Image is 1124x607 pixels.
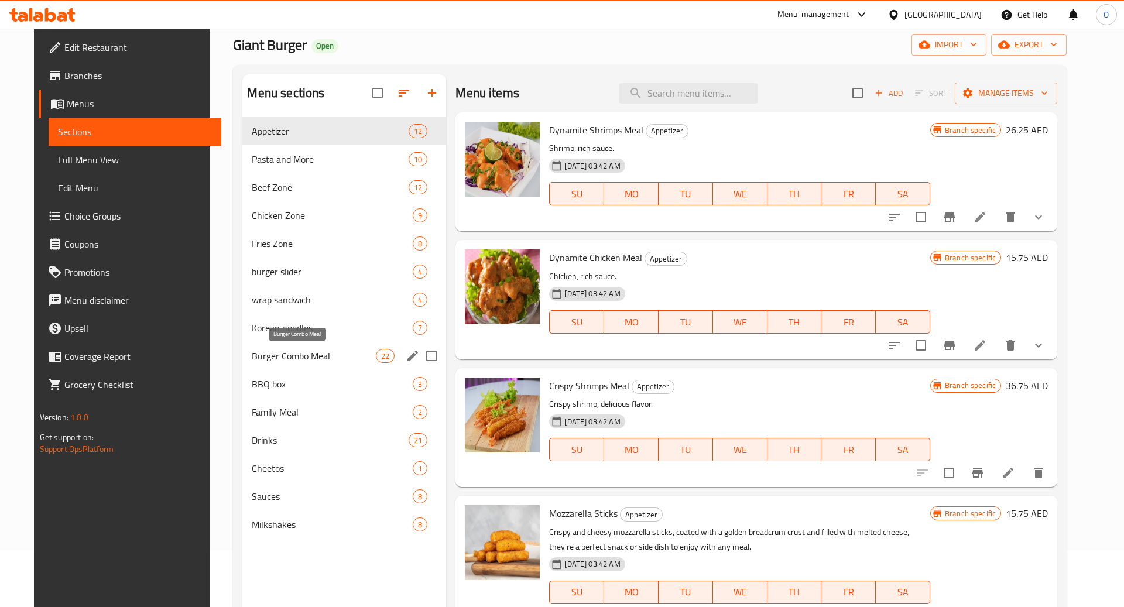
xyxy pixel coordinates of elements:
span: 10 [409,154,427,165]
input: search [619,83,758,104]
button: TU [659,581,713,604]
a: Support.OpsPlatform [40,441,114,457]
button: TU [659,438,713,461]
div: Chicken Zone9 [242,201,446,229]
div: wrap sandwich [252,293,413,307]
span: Milkshakes‎ [252,517,413,531]
button: import [911,34,986,56]
span: Giant Burger [233,32,307,58]
span: FR [826,186,871,203]
div: Drinks [252,433,409,447]
span: TH [772,186,817,203]
button: SU [549,438,604,461]
button: sort-choices [880,203,909,231]
span: 9 [413,210,427,221]
span: TH [772,441,817,458]
span: SA [880,314,926,331]
span: 4 [413,294,427,306]
button: Add section [418,79,446,107]
a: Edit menu item [973,210,987,224]
div: BBQ box [252,377,413,391]
div: items [413,208,427,222]
span: O [1104,8,1109,21]
div: items [409,124,427,138]
div: Cheetos1 [242,454,446,482]
a: Choice Groups [39,202,222,230]
h6: 15.75 AED [1006,505,1048,522]
div: Family Meal2 [242,398,446,426]
svg: Show Choices [1032,210,1046,224]
span: WE [718,441,763,458]
div: Appetizer [620,507,663,522]
div: items [409,180,427,194]
span: Sections [58,125,213,139]
span: 1 [413,463,427,474]
button: Add [870,84,907,102]
img: Dynamite Chicken Meal [465,249,540,324]
a: Edit menu item [973,338,987,352]
h6: 36.75 AED [1006,378,1048,394]
span: SU [554,441,599,458]
span: Promotions [64,265,213,279]
span: 22 [376,351,394,362]
div: items [409,433,427,447]
button: Manage items [955,83,1057,104]
button: FR [821,438,876,461]
button: sort-choices [880,331,909,359]
span: Add [873,87,904,100]
button: FR [821,310,876,334]
span: Grocery Checklist [64,378,213,392]
div: Sauces [252,489,413,503]
button: SU [549,310,604,334]
a: Menus [39,90,222,118]
span: SU [554,584,599,601]
button: WE [713,438,767,461]
button: SA [876,438,930,461]
span: [DATE] 03:42 AM [560,160,625,172]
p: Shrimp, rich sauce. [549,141,930,156]
button: delete [1024,459,1053,487]
span: MO [609,314,654,331]
span: Menu disclaimer [64,293,213,307]
span: SA [880,186,926,203]
button: delete [996,331,1024,359]
span: Appetizer [252,124,409,138]
a: Upsell [39,314,222,342]
span: 12 [409,182,427,193]
span: Mozzarella Sticks [549,505,618,522]
a: Promotions [39,258,222,286]
span: 3 [413,379,427,390]
span: TU [663,314,708,331]
div: Appetizer12 [242,117,446,145]
span: Version: [40,410,68,425]
div: items [413,321,427,335]
nav: Menu sections [242,112,446,543]
button: Branch-specific-item [935,203,964,231]
span: Add item [870,84,907,102]
div: Appetizer [645,252,687,266]
a: Menu disclaimer [39,286,222,314]
div: Pasta and More10 [242,145,446,173]
span: Full Menu View [58,153,213,167]
button: MO [604,310,659,334]
span: export [1000,37,1057,52]
button: TH [767,310,822,334]
span: TU [663,186,708,203]
div: Appetizer [646,124,688,138]
span: Upsell [64,321,213,335]
button: TU [659,310,713,334]
div: burger slider4 [242,258,446,286]
button: delete [996,203,1024,231]
a: Coverage Report [39,342,222,371]
div: Fries Zone8 [242,229,446,258]
div: Open [311,39,338,53]
span: [DATE] 03:42 AM [560,288,625,299]
button: MO [604,438,659,461]
svg: Show Choices [1032,338,1046,352]
span: Pasta and More [252,152,409,166]
button: WE [713,581,767,604]
div: items [413,517,427,531]
button: TU [659,182,713,205]
button: TH [767,581,822,604]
